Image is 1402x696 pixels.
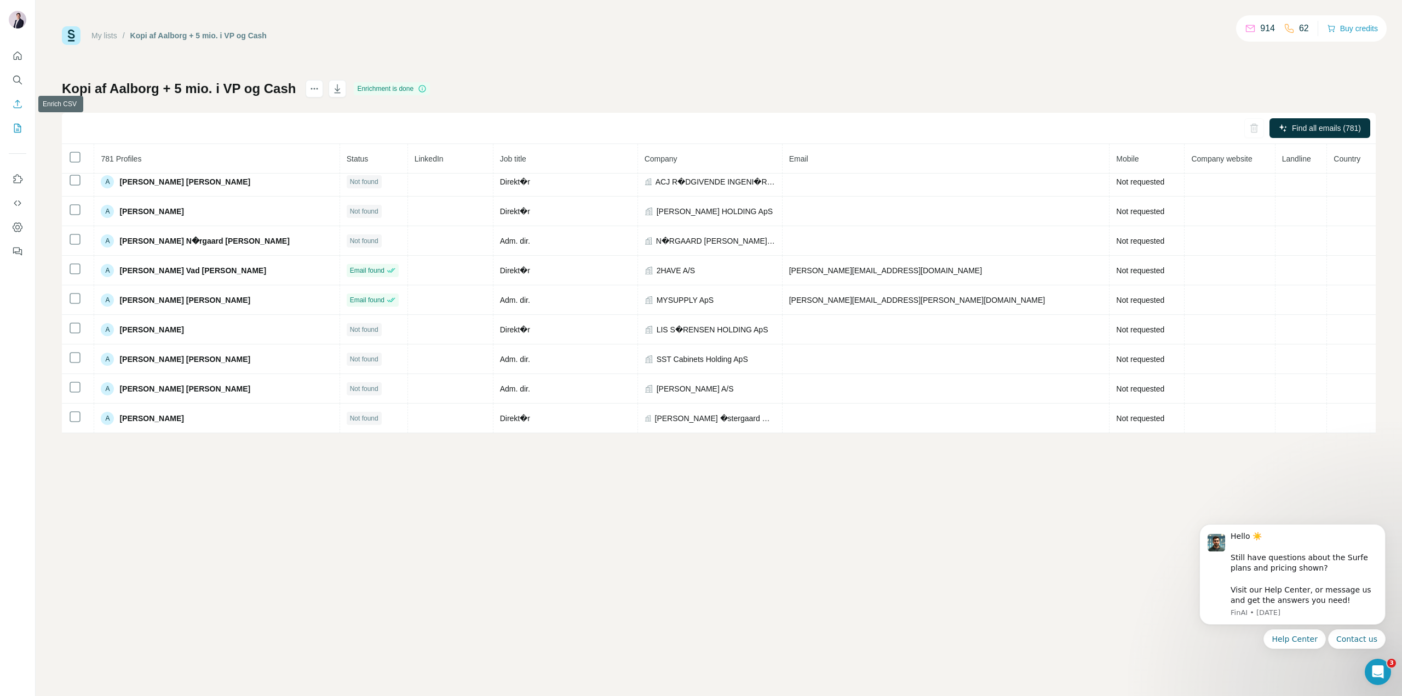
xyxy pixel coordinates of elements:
[1365,659,1391,685] iframe: Intercom live chat
[645,154,677,163] span: Company
[119,383,250,394] span: [PERSON_NAME] [PERSON_NAME]
[1116,207,1164,216] span: Not requested
[500,237,530,245] span: Adm. dir.
[500,177,530,186] span: Direkt�r
[101,382,114,395] div: A
[101,294,114,307] div: A
[347,154,369,163] span: Status
[1334,154,1360,163] span: Country
[500,296,530,304] span: Adm. dir.
[350,325,378,335] span: Not found
[354,82,430,95] div: Enrichment is done
[9,118,26,138] button: My lists
[1116,237,1164,245] span: Not requested
[789,154,808,163] span: Email
[350,354,378,364] span: Not found
[350,266,384,275] span: Email found
[1116,296,1164,304] span: Not requested
[350,413,378,423] span: Not found
[1116,154,1139,163] span: Mobile
[9,241,26,261] button: Feedback
[415,154,444,163] span: LinkedIn
[9,169,26,189] button: Use Surfe on LinkedIn
[119,413,183,424] span: [PERSON_NAME]
[657,295,714,306] span: MYSUPPLY ApS
[1116,355,1164,364] span: Not requested
[657,265,696,276] span: 2HAVE A/S
[62,80,296,97] h1: Kopi af Aalborg + 5 mio. i VP og Cash
[119,176,250,187] span: [PERSON_NAME] [PERSON_NAME]
[119,354,250,365] span: [PERSON_NAME] [PERSON_NAME]
[9,94,26,114] button: Enrich CSV
[350,295,384,305] span: Email found
[1269,118,1370,138] button: Find all emails (781)
[123,30,125,41] li: /
[1292,123,1361,134] span: Find all emails (781)
[789,266,982,275] span: [PERSON_NAME][EMAIL_ADDRESS][DOMAIN_NAME]
[1327,21,1378,36] button: Buy credits
[1282,154,1311,163] span: Landline
[656,235,775,246] span: N�RGAARD [PERSON_NAME] ApS
[119,206,183,217] span: [PERSON_NAME]
[1260,22,1275,35] p: 914
[500,325,530,334] span: Direkt�r
[91,31,117,40] a: My lists
[1299,22,1309,35] p: 62
[500,414,530,423] span: Direkt�r
[789,296,1045,304] span: [PERSON_NAME][EMAIL_ADDRESS][PERSON_NAME][DOMAIN_NAME]
[9,11,26,28] img: Avatar
[655,413,775,424] span: [PERSON_NAME] �stergaard Holding ApS
[101,264,114,277] div: A
[62,26,81,45] img: Surfe Logo
[500,207,530,216] span: Direkt�r
[656,176,775,187] span: ACJ R�DGIVENDE INGENI�RER A/S
[119,235,289,246] span: [PERSON_NAME] N�rgaard [PERSON_NAME]
[306,80,323,97] button: actions
[101,154,141,163] span: 781 Profiles
[350,177,378,187] span: Not found
[101,175,114,188] div: A
[1116,414,1164,423] span: Not requested
[130,30,267,41] div: Kopi af Aalborg + 5 mio. i VP og Cash
[657,354,748,365] span: SST Cabinets Holding ApS
[657,383,734,394] span: [PERSON_NAME] A/S
[9,46,26,66] button: Quick start
[500,154,526,163] span: Job title
[500,266,530,275] span: Direkt�r
[350,206,378,216] span: Not found
[1387,659,1396,668] span: 3
[9,193,26,213] button: Use Surfe API
[119,324,183,335] span: [PERSON_NAME]
[657,324,768,335] span: LIS S�RENSEN HOLDING ApS
[9,217,26,237] button: Dashboard
[119,265,266,276] span: [PERSON_NAME] Vad [PERSON_NAME]
[101,412,114,425] div: A
[119,295,250,306] span: [PERSON_NAME] [PERSON_NAME]
[350,236,378,246] span: Not found
[9,70,26,90] button: Search
[350,384,378,394] span: Not found
[1183,510,1402,691] iframe: Intercom notifications message
[1116,177,1164,186] span: Not requested
[101,234,114,248] div: A
[1191,154,1252,163] span: Company website
[500,384,530,393] span: Adm. dir.
[101,353,114,366] div: A
[1116,384,1164,393] span: Not requested
[101,205,114,218] div: A
[1116,266,1164,275] span: Not requested
[657,206,773,217] span: [PERSON_NAME] HOLDING ApS
[500,355,530,364] span: Adm. dir.
[101,323,114,336] div: A
[1116,325,1164,334] span: Not requested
